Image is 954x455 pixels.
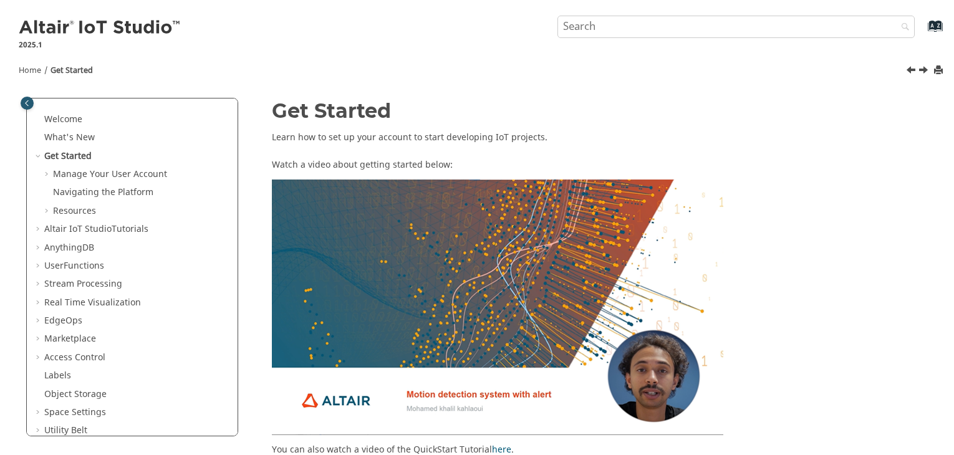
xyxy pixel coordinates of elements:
[44,314,82,327] a: EdgeOps
[34,150,44,163] span: Collapse Get Started
[34,260,44,272] span: Expand UserFunctions
[272,159,928,171] p: Watch a video about getting started below:
[53,186,153,199] a: Navigating the Platform
[44,351,105,364] a: Access Control
[34,424,44,437] span: Expand Utility Belt
[935,62,945,79] button: Print this page
[44,113,82,126] a: Welcome
[53,168,167,181] a: Manage Your User Account
[907,64,917,79] a: Previous topic: What's New
[21,97,34,110] button: Toggle publishing table of content
[43,205,53,218] span: Expand Resources
[43,168,53,181] span: Expand Manage Your User Account
[34,223,44,236] span: Expand Altair IoT StudioTutorials
[51,65,93,76] a: Get Started
[44,150,92,163] a: Get Started
[34,278,44,290] span: Expand Stream Processing
[34,333,44,345] span: Expand Marketplace
[920,64,930,79] a: Next topic: Manage Your User Account
[44,241,94,254] a: AnythingDB
[44,223,148,236] a: Altair IoT StudioTutorials
[44,369,71,382] a: Labels
[272,132,928,144] p: Learn how to set up your account to start developing IoT projects.
[44,388,107,401] a: Object Storage
[44,406,106,419] a: Space Settings
[44,277,122,290] a: Stream Processing
[44,332,96,345] a: Marketplace
[272,180,723,435] img: raspberry_pi_video_preview.png
[44,223,112,236] span: Altair IoT Studio
[44,131,95,144] a: What's New
[34,315,44,327] span: Expand EdgeOps
[44,259,104,272] a: UserFunctions
[44,424,87,437] a: Utility Belt
[53,204,96,218] a: Resources
[885,16,920,40] button: Search
[557,16,915,38] input: Search query
[19,39,182,50] p: 2025.1
[34,406,44,419] span: Expand Space Settings
[908,26,936,39] a: Go to index terms page
[44,296,141,309] a: Real Time Visualization
[272,100,928,122] h1: Get Started
[64,259,104,272] span: Functions
[34,242,44,254] span: Expand AnythingDB
[34,352,44,364] span: Expand Access Control
[19,65,41,76] a: Home
[19,18,182,38] img: Altair IoT Studio
[34,297,44,309] span: Expand Real Time Visualization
